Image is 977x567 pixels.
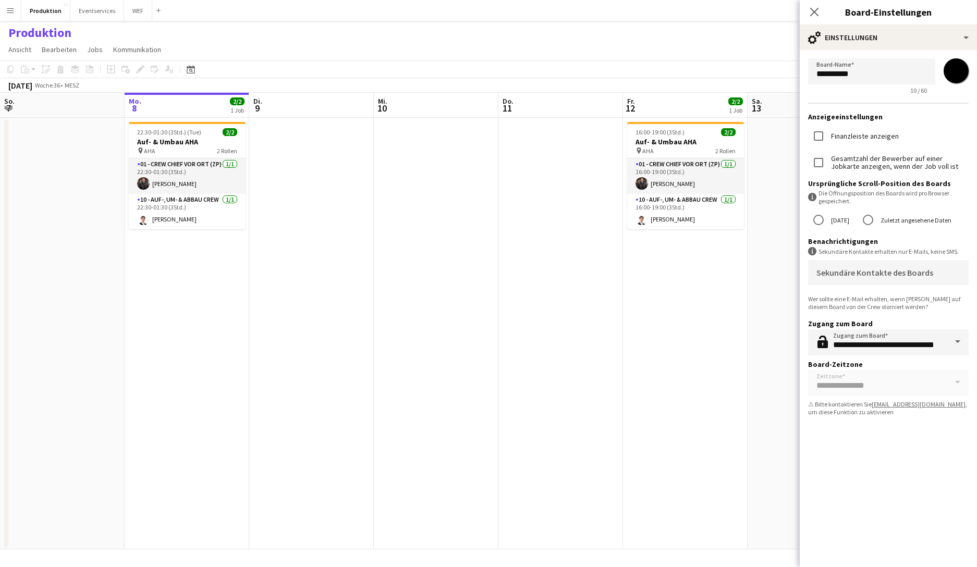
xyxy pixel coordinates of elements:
[223,128,237,136] span: 2/2
[503,96,514,106] span: Do.
[8,80,32,91] div: [DATE]
[800,25,977,50] div: Einstellungen
[800,5,977,19] h3: Board-Einstellungen
[65,81,79,89] div: MESZ
[808,112,969,121] h3: Anzeigeeinstellungen
[752,96,762,106] span: Sa.
[253,96,262,106] span: Di.
[129,137,246,146] h3: Auf- & Umbau AHA
[70,1,124,21] button: Eventservices
[8,25,71,41] h1: Produktion
[83,43,107,56] a: Jobs
[808,179,969,188] h3: Ursprüngliche Scroll-Position des Boards
[124,1,152,21] button: WEF
[808,360,969,369] h3: Board-Zeitzone
[829,212,849,228] label: [DATE]
[642,147,654,155] span: AHA
[829,155,969,170] label: Gesamtzahl der Bewerber auf einer Jobkarte anzeigen, wenn der Job voll ist
[127,102,141,114] span: 8
[230,106,244,114] div: 1 Job
[217,147,237,155] span: 2 Rollen
[715,147,736,155] span: 2 Rollen
[808,237,969,246] h3: Benachrichtigungen
[8,45,31,54] span: Ansicht
[4,96,15,106] span: So.
[808,247,969,256] div: Sekundäre Kontakte erhalten nur E-Mails, keine SMS.
[627,96,635,106] span: Fr.
[109,43,165,56] a: Kommunikation
[728,97,743,105] span: 2/2
[729,106,742,114] div: 1 Job
[4,43,35,56] a: Ansicht
[872,400,966,408] a: [EMAIL_ADDRESS][DOMAIN_NAME]
[378,96,387,106] span: Mi.
[721,128,736,136] span: 2/2
[129,96,141,106] span: Mo.
[750,102,762,114] span: 13
[42,45,77,54] span: Bearbeiten
[626,102,635,114] span: 12
[902,87,935,94] span: 10 / 60
[3,102,15,114] span: 7
[376,102,387,114] span: 10
[21,1,70,21] button: Produktion
[636,128,685,136] span: 16:00-19:00 (3Std.)
[808,400,969,416] div: ⚠ Bitte kontaktieren Sie , um diese Funktion zu aktivieren
[34,81,60,89] span: Woche 36
[38,43,81,56] a: Bearbeiten
[137,128,201,136] span: 22:30-01:30 (3Std.) (Tue)
[144,147,155,155] span: AHA
[627,137,744,146] h3: Auf- & Umbau AHA
[87,45,103,54] span: Jobs
[129,158,246,194] app-card-role: 01 - Crew Chief vor Ort (ZP)1/122:30-01:30 (3Std.)[PERSON_NAME]
[627,158,744,194] app-card-role: 01 - Crew Chief vor Ort (ZP)1/116:00-19:00 (3Std.)[PERSON_NAME]
[808,295,969,311] div: Wer sollte eine E-Mail erhalten, wenn [PERSON_NAME] auf diesem Board von der Crew storniert werden?
[129,194,246,229] app-card-role: 10 - Auf-, Um- & Abbau Crew1/122:30-01:30 (3Std.)[PERSON_NAME]
[230,97,245,105] span: 2/2
[816,267,933,278] mat-label: Sekundäre Kontakte des Boards
[829,132,899,140] label: Finanzleiste anzeigen
[878,212,951,228] label: Zuletzt angesehene Daten
[129,122,246,229] app-job-card: 22:30-01:30 (3Std.) (Tue)2/2Auf- & Umbau AHA AHA2 Rollen01 - Crew Chief vor Ort (ZP)1/122:30-01:3...
[808,319,969,328] h3: Zugang zum Board
[808,189,969,205] div: Die Öffnungsposition des Boards wird pro Browser gespeichert.
[627,122,744,229] app-job-card: 16:00-19:00 (3Std.)2/2Auf- & Umbau AHA AHA2 Rollen01 - Crew Chief vor Ort (ZP)1/116:00-19:00 (3St...
[113,45,161,54] span: Kommunikation
[627,194,744,229] app-card-role: 10 - Auf-, Um- & Abbau Crew1/116:00-19:00 (3Std.)[PERSON_NAME]
[252,102,262,114] span: 9
[501,102,514,114] span: 11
